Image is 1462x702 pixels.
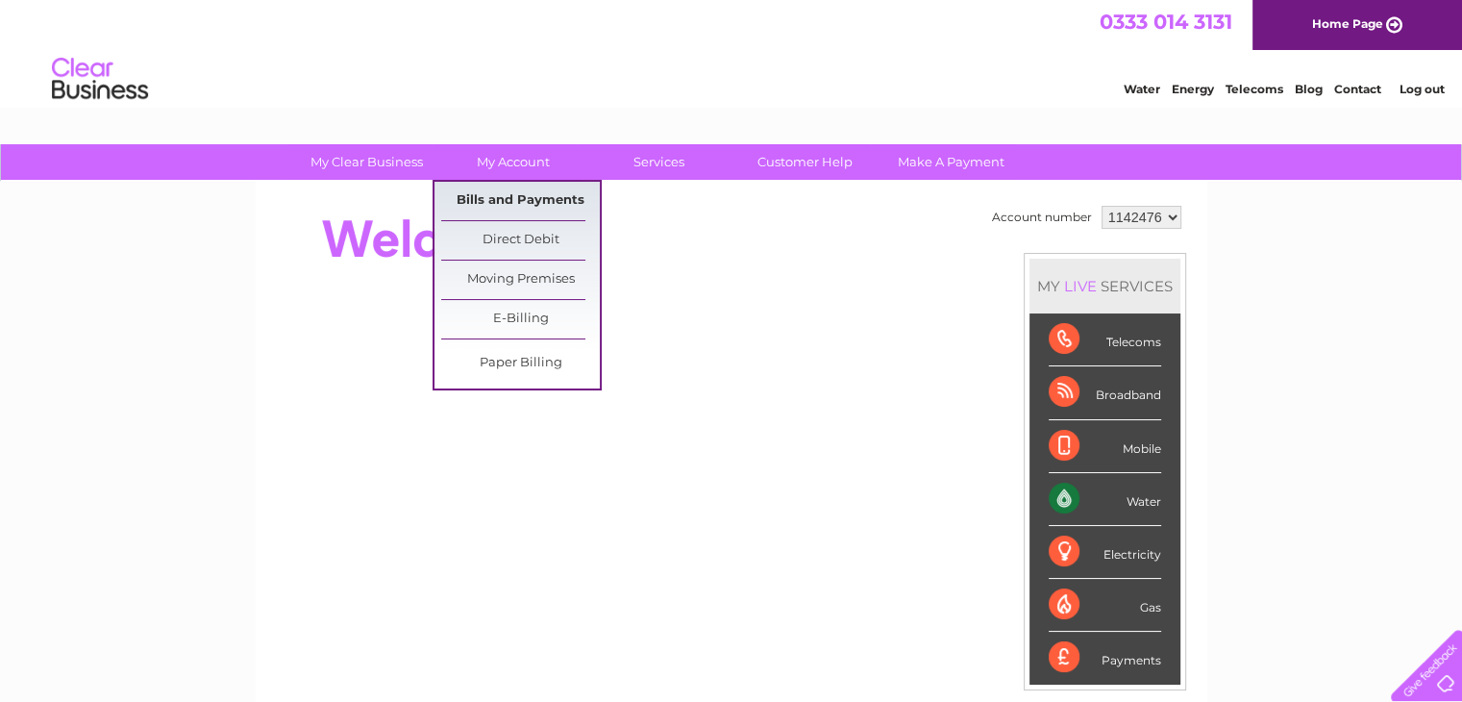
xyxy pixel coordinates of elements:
a: Direct Debit [441,221,600,260]
div: Gas [1049,579,1161,632]
div: Water [1049,473,1161,526]
a: Log out [1399,82,1444,96]
div: Electricity [1049,526,1161,579]
div: LIVE [1060,277,1101,295]
div: Clear Business is a trading name of Verastar Limited (registered in [GEOGRAPHIC_DATA] No. 3667643... [278,11,1186,93]
a: 0333 014 3131 [1100,10,1232,34]
a: E-Billing [441,300,600,338]
a: Customer Help [726,144,884,180]
a: My Clear Business [287,144,446,180]
a: Moving Premises [441,261,600,299]
a: Contact [1334,82,1381,96]
div: Mobile [1049,420,1161,473]
a: Paper Billing [441,344,600,383]
a: Water [1124,82,1160,96]
div: Telecoms [1049,313,1161,366]
div: MY SERVICES [1029,259,1180,313]
td: Account number [987,201,1097,234]
a: Services [580,144,738,180]
div: Broadband [1049,366,1161,419]
a: My Account [434,144,592,180]
a: Bills and Payments [441,182,600,220]
a: Make A Payment [872,144,1030,180]
a: Telecoms [1226,82,1283,96]
img: logo.png [51,50,149,109]
a: Energy [1172,82,1214,96]
div: Payments [1049,632,1161,684]
a: Blog [1295,82,1323,96]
